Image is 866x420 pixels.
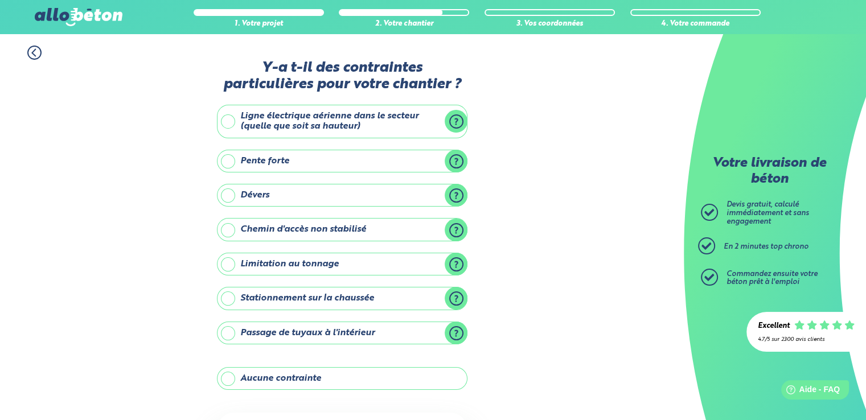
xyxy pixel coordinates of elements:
label: Passage de tuyaux à l'intérieur [217,322,467,344]
div: 2. Votre chantier [339,20,469,28]
label: Y-a t-il des contraintes particulières pour votre chantier ? [217,60,467,93]
img: allobéton [35,8,122,26]
label: Chemin d'accès non stabilisé [217,218,467,241]
iframe: Help widget launcher [765,376,853,407]
div: 4. Votre commande [630,20,761,28]
label: Stationnement sur la chaussée [217,287,467,310]
label: Limitation au tonnage [217,253,467,275]
label: Aucune contrainte [217,367,467,390]
label: Dévers [217,184,467,207]
label: Pente forte [217,150,467,172]
div: 1. Votre projet [194,20,324,28]
div: 3. Vos coordonnées [485,20,615,28]
label: Ligne électrique aérienne dans le secteur (quelle que soit sa hauteur) [217,105,467,138]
